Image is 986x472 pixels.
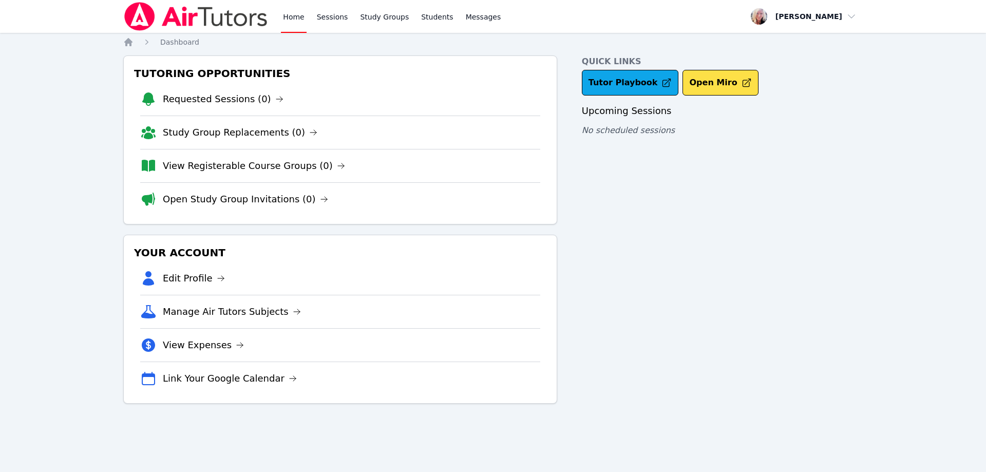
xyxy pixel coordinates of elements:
[123,2,269,31] img: Air Tutors
[163,305,301,319] a: Manage Air Tutors Subjects
[582,104,863,118] h3: Upcoming Sessions
[682,70,758,96] button: Open Miro
[123,37,863,47] nav: Breadcrumb
[163,338,244,352] a: View Expenses
[160,38,199,46] span: Dashboard
[466,12,501,22] span: Messages
[163,92,283,106] a: Requested Sessions (0)
[132,243,548,262] h3: Your Account
[163,125,317,140] a: Study Group Replacements (0)
[163,192,328,206] a: Open Study Group Invitations (0)
[582,55,863,68] h4: Quick Links
[132,64,548,83] h3: Tutoring Opportunities
[163,371,297,386] a: Link Your Google Calendar
[160,37,199,47] a: Dashboard
[163,159,345,173] a: View Registerable Course Groups (0)
[582,70,679,96] a: Tutor Playbook
[163,271,225,286] a: Edit Profile
[582,125,675,135] span: No scheduled sessions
